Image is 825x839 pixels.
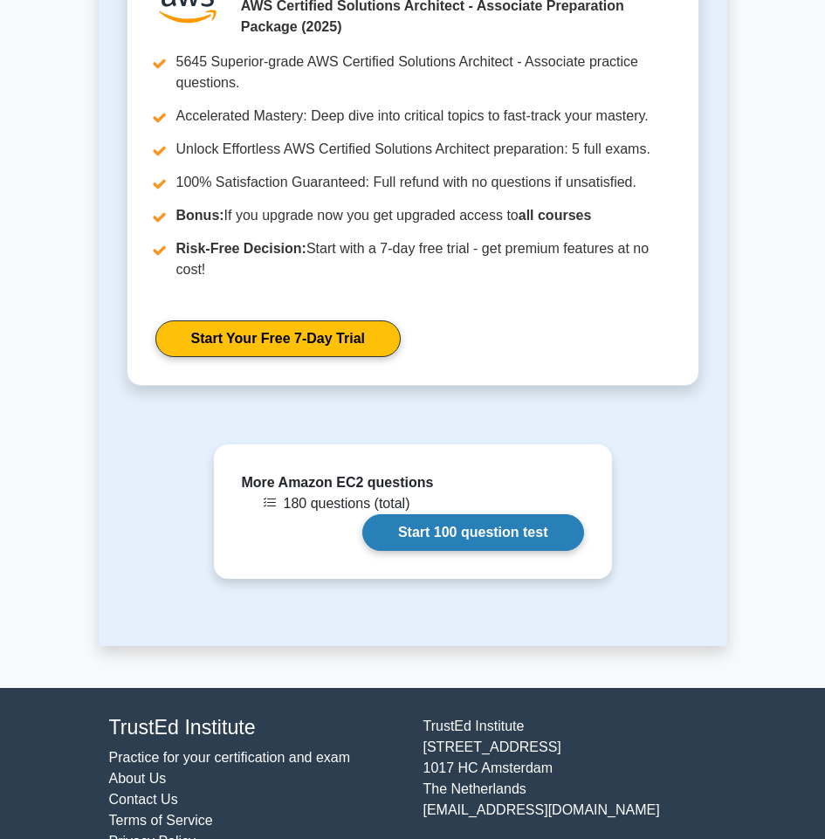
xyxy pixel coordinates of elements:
[362,514,584,551] a: Start 100 question test
[155,320,401,357] a: Start Your Free 7-Day Trial
[109,750,351,765] a: Practice for your certification and exam
[109,771,167,786] a: About Us
[109,792,178,807] a: Contact Us
[109,716,402,740] h4: TrustEd Institute
[109,813,213,828] a: Terms of Service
